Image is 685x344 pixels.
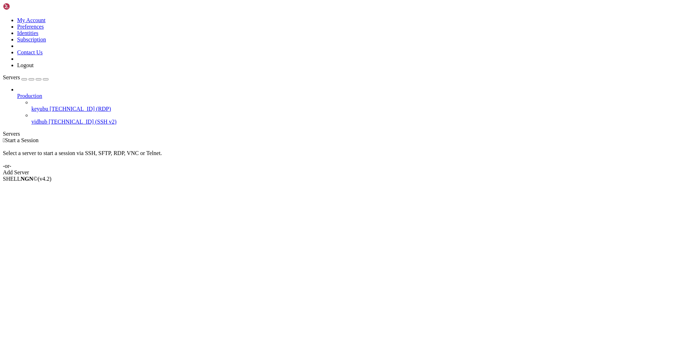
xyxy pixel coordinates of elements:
[31,112,682,125] li: vidhub [TECHNICAL_ID] (SSH v2)
[31,119,47,125] span: vidhub
[3,3,44,10] img: Shellngn
[17,36,46,43] a: Subscription
[17,17,46,23] a: My Account
[3,137,5,143] span: 
[17,24,44,30] a: Preferences
[31,106,682,112] a: keyubu [TECHNICAL_ID] (RDP)
[3,176,51,182] span: SHELL ©
[17,93,42,99] span: Production
[5,137,39,143] span: Start a Session
[17,93,682,99] a: Production
[31,99,682,112] li: keyubu [TECHNICAL_ID] (RDP)
[31,119,682,125] a: vidhub [TECHNICAL_ID] (SSH v2)
[31,106,48,112] span: keyubu
[17,62,34,68] a: Logout
[3,144,682,169] div: Select a server to start a session via SSH, SFTP, RDP, VNC or Telnet. -or-
[17,86,682,125] li: Production
[3,74,49,80] a: Servers
[50,106,111,112] span: [TECHNICAL_ID] (RDP)
[49,119,116,125] span: [TECHNICAL_ID] (SSH v2)
[3,169,682,176] div: Add Server
[3,74,20,80] span: Servers
[3,131,682,137] div: Servers
[21,176,34,182] b: NGN
[17,30,39,36] a: Identities
[38,176,52,182] span: 4.2.0
[17,49,43,55] a: Contact Us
